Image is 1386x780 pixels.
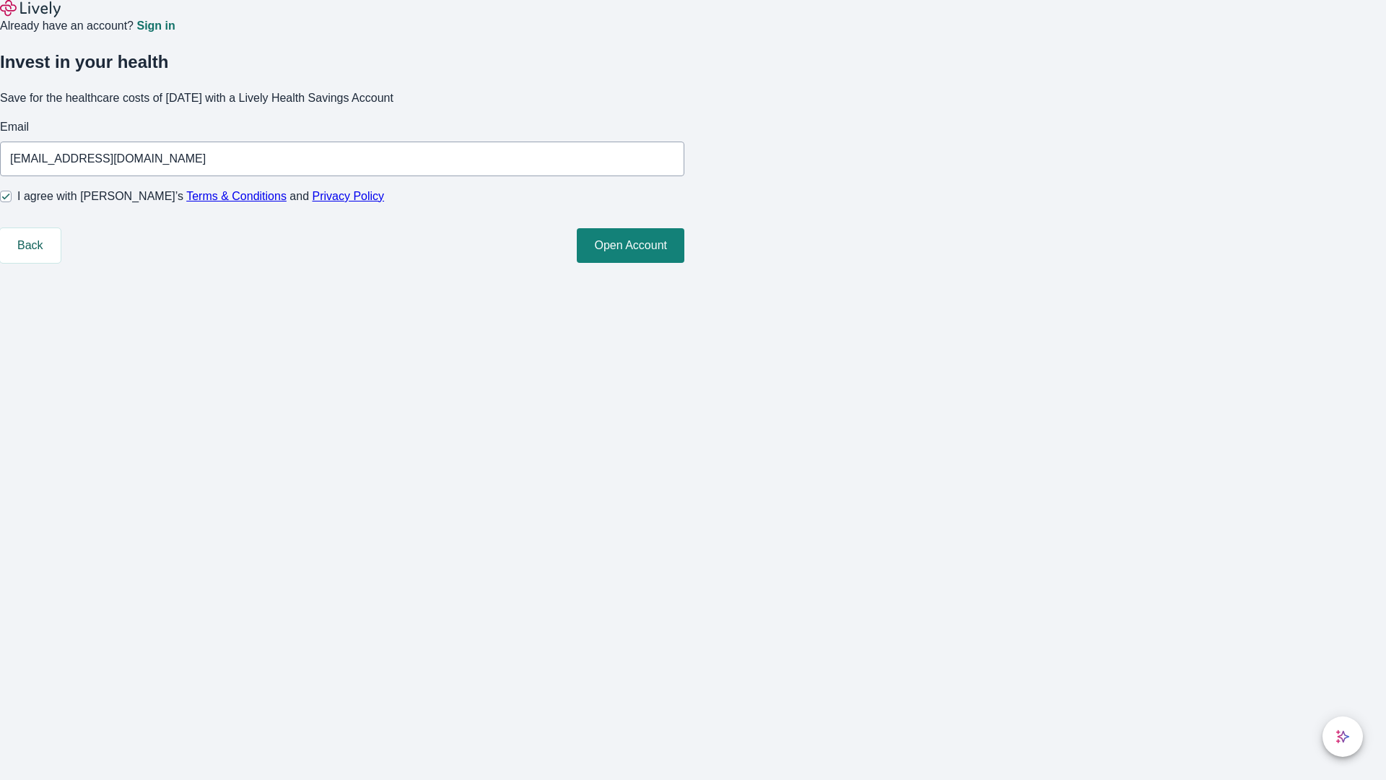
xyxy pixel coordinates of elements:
svg: Lively AI Assistant [1335,729,1350,744]
a: Terms & Conditions [186,190,287,202]
button: Open Account [577,228,684,263]
a: Privacy Policy [313,190,385,202]
a: Sign in [136,20,175,32]
span: I agree with [PERSON_NAME]’s and [17,188,384,205]
button: chat [1322,716,1363,757]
